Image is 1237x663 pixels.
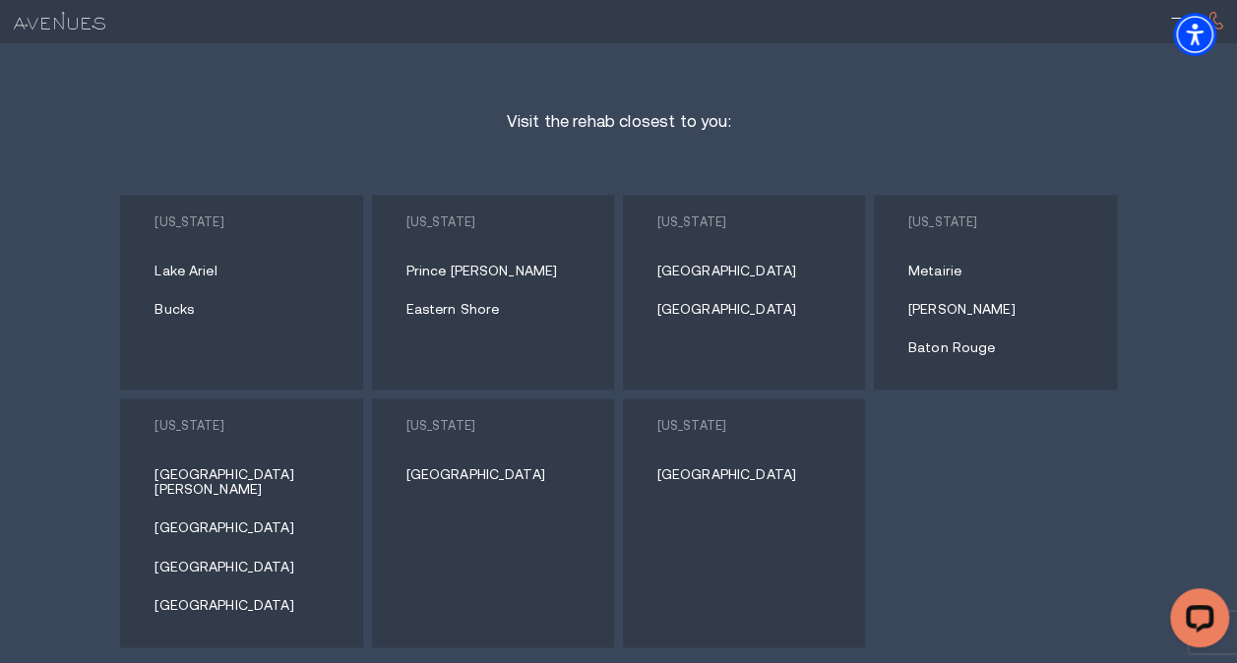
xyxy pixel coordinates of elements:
[406,215,475,229] a: [US_STATE]
[657,302,845,317] a: [GEOGRAPHIC_DATA]
[155,598,342,613] a: [GEOGRAPHIC_DATA]
[155,419,223,433] a: [US_STATE]
[155,264,342,278] a: Lake Ariel
[908,264,1096,278] a: Metairie
[657,215,726,229] a: [US_STATE]
[908,302,1096,317] a: [PERSON_NAME]
[155,560,342,574] a: [GEOGRAPHIC_DATA]
[657,419,726,433] a: [US_STATE]
[657,264,845,278] a: [GEOGRAPHIC_DATA]
[1154,580,1237,663] iframe: LiveChat chat widget
[406,419,475,433] a: [US_STATE]
[155,520,342,535] a: [GEOGRAPHIC_DATA]
[406,264,594,278] a: Prince [PERSON_NAME]
[155,302,342,317] a: Bucks
[908,215,977,229] a: [US_STATE]
[1173,13,1216,56] div: Accessibility Menu
[406,302,594,317] a: Eastern Shore
[657,467,845,482] a: [GEOGRAPHIC_DATA]
[908,340,1096,355] a: Baton Rouge
[406,467,594,482] a: [GEOGRAPHIC_DATA]
[155,215,223,229] a: [US_STATE]
[155,467,342,498] a: [GEOGRAPHIC_DATA][PERSON_NAME]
